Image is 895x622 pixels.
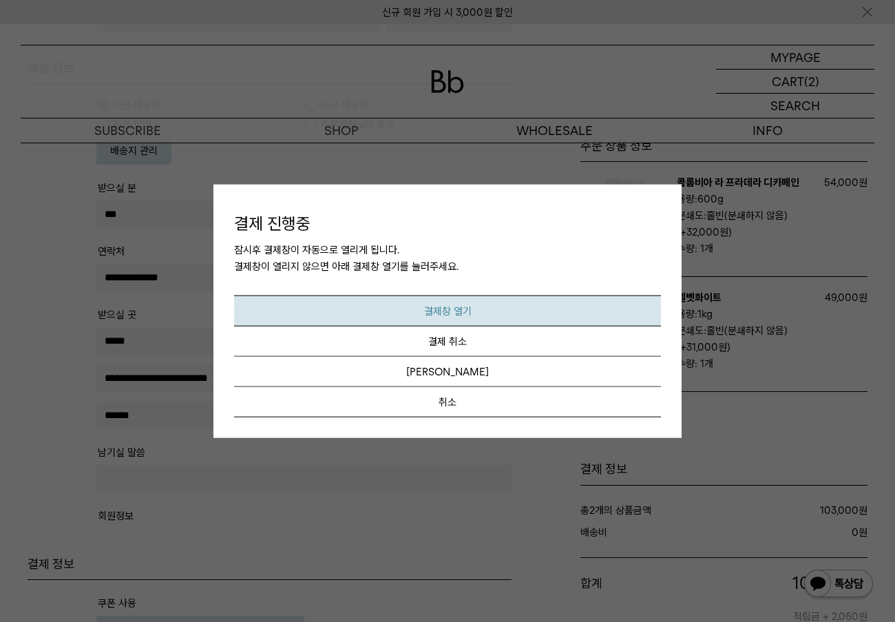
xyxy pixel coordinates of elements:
[234,242,661,296] p: 잠시후 결제창이 자동으로 열리게 됩니다. 결제창이 열리지 않으면 아래 결제창 열기를 눌러주세요.
[424,305,472,318] em: 결제창 열기
[234,296,661,326] button: 결제창 열기
[234,387,661,417] button: 취소
[234,326,661,357] a: 결제 취소
[234,357,661,387] a: [PERSON_NAME]
[428,335,467,348] em: 결제 취소
[406,366,489,378] em: [PERSON_NAME]
[234,211,661,235] h4: 결제 진행중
